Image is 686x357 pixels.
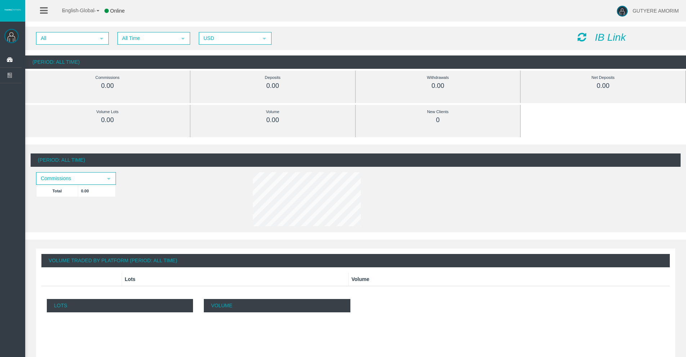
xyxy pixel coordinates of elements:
p: Volume [204,299,350,312]
div: Volume [207,108,339,116]
div: 0 [372,116,504,124]
div: (Period: All Time) [31,153,681,167]
span: select [261,36,267,41]
div: (Period: All Time) [25,55,686,69]
div: 0.00 [207,116,339,124]
img: user-image [617,6,628,17]
div: 0.00 [372,82,504,90]
div: Net Deposits [537,73,669,82]
span: select [180,36,186,41]
span: select [106,176,112,182]
div: Volume Lots [41,108,174,116]
td: 0.00 [78,185,116,197]
td: Total [36,185,78,197]
i: Reload Dashboard [578,32,586,42]
span: All Time [118,33,176,44]
div: Commissions [41,73,174,82]
div: Deposits [207,73,339,82]
p: Lots [47,299,193,312]
div: 0.00 [41,116,174,124]
div: 0.00 [537,82,669,90]
span: Commissions [37,173,102,184]
span: USD [199,33,258,44]
div: 0.00 [41,82,174,90]
span: English Global [53,8,94,13]
th: Volume [348,273,670,286]
div: Volume Traded By Platform (Period: All Time) [41,254,670,267]
span: select [99,36,104,41]
span: All [37,33,95,44]
span: Online [110,8,125,14]
img: logo.svg [4,8,22,11]
span: GUTYERE AMORIM [633,8,679,14]
div: 0.00 [207,82,339,90]
th: Lots [122,273,348,286]
div: New Clients [372,108,504,116]
i: IB Link [595,32,626,43]
div: Withdrawals [372,73,504,82]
